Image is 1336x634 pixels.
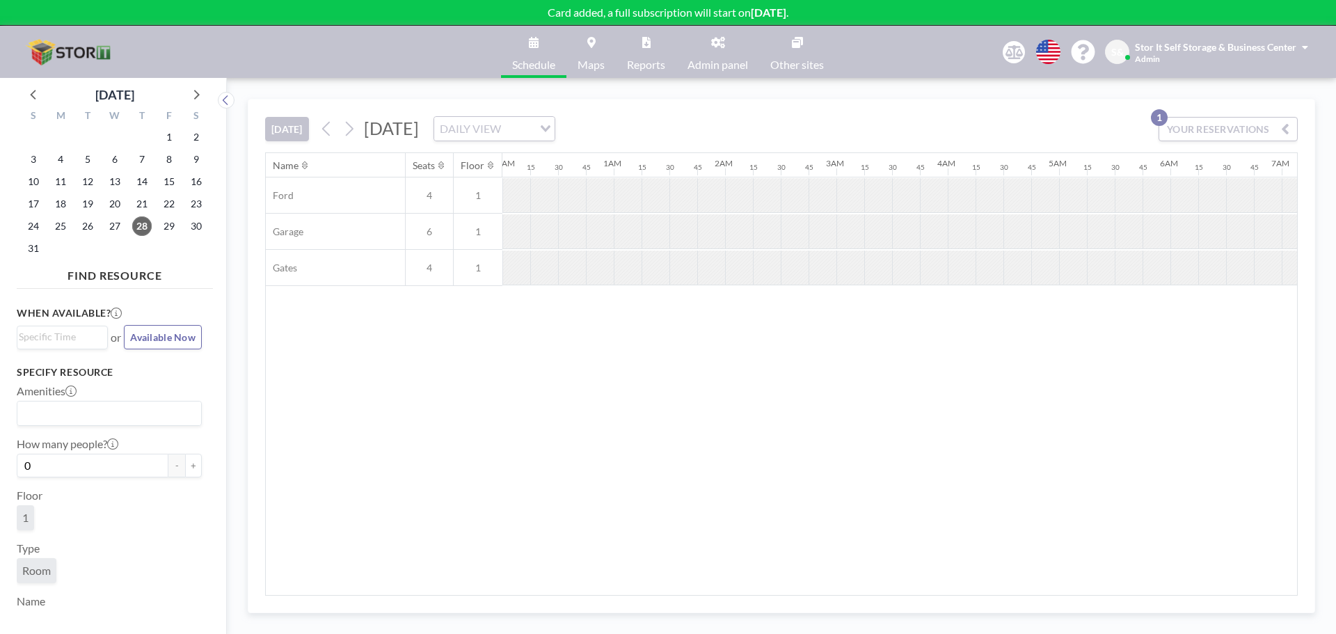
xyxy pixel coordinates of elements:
[627,59,665,70] span: Reports
[501,26,566,78] a: Schedule
[273,159,299,172] div: Name
[182,108,209,126] div: S
[186,216,206,236] span: Saturday, August 30, 2025
[1250,163,1259,172] div: 45
[1151,109,1168,126] p: 1
[406,225,453,238] span: 6
[17,384,77,398] label: Amenities
[265,117,309,141] button: [DATE]
[168,454,185,477] button: -
[78,216,97,236] span: Tuesday, August 26, 2025
[51,172,70,191] span: Monday, August 11, 2025
[17,594,45,608] label: Name
[555,163,563,172] div: 30
[105,194,125,214] span: Wednesday, August 20, 2025
[159,216,179,236] span: Friday, August 29, 2025
[578,59,605,70] span: Maps
[770,59,824,70] span: Other sites
[17,326,107,347] div: Search for option
[916,163,925,172] div: 45
[676,26,759,78] a: Admin panel
[78,194,97,214] span: Tuesday, August 19, 2025
[159,150,179,169] span: Friday, August 8, 2025
[159,194,179,214] span: Friday, August 22, 2025
[751,6,786,19] b: [DATE]
[826,158,844,168] div: 3AM
[185,454,202,477] button: +
[159,172,179,191] span: Friday, August 15, 2025
[51,150,70,169] span: Monday, August 4, 2025
[364,118,419,138] span: [DATE]
[1028,163,1036,172] div: 45
[406,189,453,202] span: 4
[24,194,43,214] span: Sunday, August 17, 2025
[128,108,155,126] div: T
[159,127,179,147] span: Friday, August 1, 2025
[638,163,646,172] div: 15
[1135,54,1160,64] span: Admin
[1049,158,1067,168] div: 5AM
[19,329,100,344] input: Search for option
[17,402,201,425] div: Search for option
[1271,158,1289,168] div: 7AM
[1083,163,1092,172] div: 15
[17,541,40,555] label: Type
[1159,117,1298,141] button: YOUR RESERVATIONS1
[437,120,504,138] span: DAILY VIEW
[132,194,152,214] span: Thursday, August 21, 2025
[694,163,702,172] div: 45
[130,331,196,343] span: Available Now
[22,511,29,525] span: 1
[266,262,297,274] span: Gates
[24,172,43,191] span: Sunday, August 10, 2025
[111,331,121,344] span: or
[132,172,152,191] span: Thursday, August 14, 2025
[17,489,42,502] label: Floor
[434,117,555,141] div: Search for option
[1195,163,1203,172] div: 15
[186,127,206,147] span: Saturday, August 2, 2025
[17,263,213,283] h4: FIND RESOURCE
[24,150,43,169] span: Sunday, August 3, 2025
[406,262,453,274] span: 4
[132,216,152,236] span: Thursday, August 28, 2025
[24,239,43,258] span: Sunday, August 31, 2025
[78,172,97,191] span: Tuesday, August 12, 2025
[19,404,193,422] input: Search for option
[666,163,674,172] div: 30
[937,158,955,168] div: 4AM
[777,163,786,172] div: 30
[24,216,43,236] span: Sunday, August 24, 2025
[1000,163,1008,172] div: 30
[51,216,70,236] span: Monday, August 25, 2025
[1139,163,1147,172] div: 45
[759,26,835,78] a: Other sites
[47,108,74,126] div: M
[155,108,182,126] div: F
[78,150,97,169] span: Tuesday, August 5, 2025
[603,158,621,168] div: 1AM
[454,262,502,274] span: 1
[461,159,484,172] div: Floor
[1223,163,1231,172] div: 30
[1160,158,1178,168] div: 6AM
[527,163,535,172] div: 15
[687,59,748,70] span: Admin panel
[266,225,303,238] span: Garage
[715,158,733,168] div: 2AM
[749,163,758,172] div: 15
[51,194,70,214] span: Monday, August 18, 2025
[454,225,502,238] span: 1
[102,108,129,126] div: W
[17,366,202,379] h3: Specify resource
[861,163,869,172] div: 15
[124,325,202,349] button: Available Now
[413,159,435,172] div: Seats
[17,437,118,451] label: How many people?
[492,158,515,168] div: 12AM
[186,172,206,191] span: Saturday, August 16, 2025
[186,150,206,169] span: Saturday, August 9, 2025
[889,163,897,172] div: 30
[1135,41,1296,53] span: Stor It Self Storage & Business Center
[505,120,532,138] input: Search for option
